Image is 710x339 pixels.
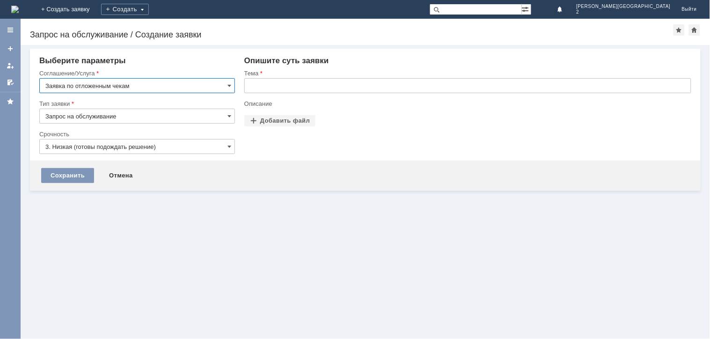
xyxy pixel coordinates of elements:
[577,4,671,9] span: [PERSON_NAME][GEOGRAPHIC_DATA]
[101,4,149,15] div: Создать
[577,9,671,15] span: 2
[689,24,700,36] div: Сделать домашней страницей
[11,6,19,13] img: logo
[244,101,689,107] div: Описание
[39,131,233,137] div: Срочность
[244,56,329,65] span: Опишите суть заявки
[673,24,685,36] div: Добавить в избранное
[39,101,233,107] div: Тип заявки
[39,56,126,65] span: Выберите параметры
[11,6,19,13] a: Перейти на домашнюю страницу
[39,70,233,76] div: Соглашение/Услуга
[30,30,673,39] div: Запрос на обслуживание / Создание заявки
[244,70,689,76] div: Тема
[3,58,18,73] a: Мои заявки
[3,41,18,56] a: Создать заявку
[522,4,531,13] span: Расширенный поиск
[3,75,18,90] a: Мои согласования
